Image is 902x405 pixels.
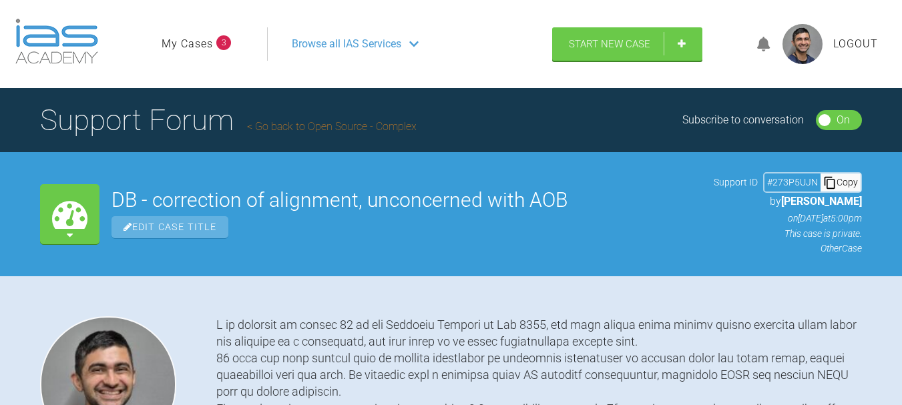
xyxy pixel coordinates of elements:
span: Support ID [714,175,758,189]
a: Logout [833,35,878,53]
p: This case is private. [714,226,862,241]
h1: Support Forum [40,97,417,143]
span: 3 [216,35,231,50]
div: Subscribe to conversation [682,111,804,129]
p: by [714,193,862,210]
a: My Cases [162,35,213,53]
div: Copy [821,173,861,191]
div: # 273P5UJN [764,175,821,189]
span: [PERSON_NAME] [781,195,862,208]
img: logo-light.3e3ef733.png [15,19,98,64]
span: Browse all IAS Services [292,35,401,53]
a: Go back to Open Source - Complex [247,120,417,133]
h2: DB - correction of alignment, unconcerned with AOB [111,190,702,210]
img: profile.png [782,24,823,64]
div: On [837,111,850,129]
p: on [DATE] at 5:00pm [714,211,862,226]
span: Start New Case [569,38,650,50]
span: Edit Case Title [111,216,228,238]
p: Other Case [714,241,862,256]
a: Start New Case [552,27,702,61]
